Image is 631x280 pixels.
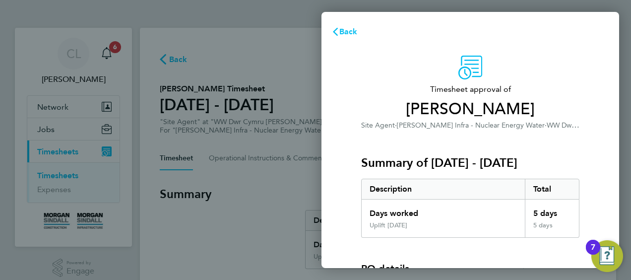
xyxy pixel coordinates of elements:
[545,121,547,130] span: ·
[361,99,579,119] span: [PERSON_NAME]
[361,155,579,171] h3: Summary of [DATE] - [DATE]
[370,221,407,229] div: Uplift [DATE]
[395,121,397,130] span: ·
[339,27,358,36] span: Back
[361,83,579,95] span: Timesheet approval of
[361,179,579,238] div: Summary of 16 - 22 Aug 2025
[361,262,409,276] h4: PO details
[591,240,623,272] button: Open Resource Center, 7 new notifications
[525,200,579,221] div: 5 days
[321,22,368,42] button: Back
[525,221,579,237] div: 5 days
[397,121,545,130] span: [PERSON_NAME] Infra - Nuclear Energy Water
[591,247,595,260] div: 7
[361,121,395,130] span: Site Agent
[362,179,525,199] div: Description
[362,200,525,221] div: Days worked
[525,179,579,199] div: Total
